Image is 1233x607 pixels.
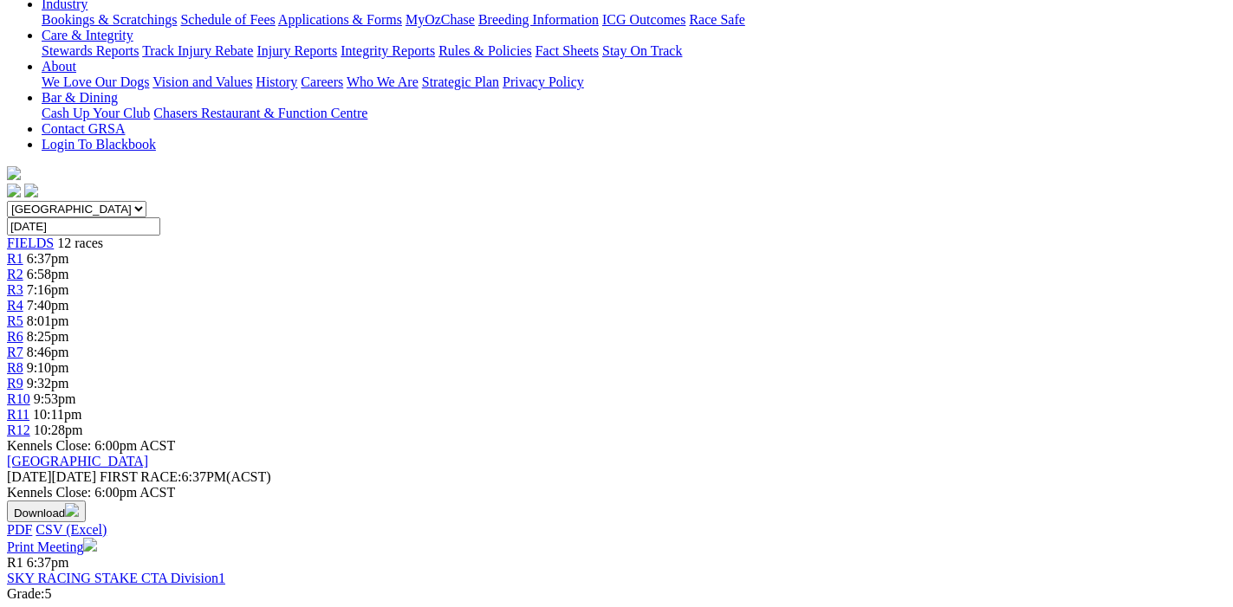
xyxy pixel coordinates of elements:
a: Track Injury Rebate [142,43,253,58]
a: Fact Sheets [535,43,599,58]
a: ICG Outcomes [602,12,685,27]
span: 6:37pm [27,251,69,266]
a: [GEOGRAPHIC_DATA] [7,454,148,468]
a: Print Meeting [7,539,97,554]
span: [DATE] [7,469,96,484]
span: [DATE] [7,469,52,484]
a: R7 [7,345,23,359]
img: twitter.svg [24,184,38,197]
img: printer.svg [83,538,97,552]
a: Contact GRSA [42,121,125,136]
div: About [42,74,1226,90]
a: Who We Are [347,74,419,89]
a: R9 [7,376,23,391]
a: Schedule of Fees [180,12,275,27]
span: 10:11pm [33,407,81,422]
img: download.svg [65,503,79,517]
a: Care & Integrity [42,28,133,42]
a: PDF [7,522,32,537]
span: Grade: [7,586,45,601]
div: Care & Integrity [42,43,1226,59]
a: R2 [7,267,23,281]
span: 6:37PM(ACST) [100,469,271,484]
a: Bar & Dining [42,90,118,105]
div: Kennels Close: 6:00pm ACST [7,485,1226,500]
a: Applications & Forms [278,12,402,27]
img: facebook.svg [7,184,21,197]
span: 7:16pm [27,282,69,297]
a: Login To Blackbook [42,137,156,152]
span: 12 races [57,236,103,250]
div: Industry [42,12,1226,28]
span: FIRST RACE: [100,469,181,484]
a: CSV (Excel) [36,522,107,537]
span: Kennels Close: 6:00pm ACST [7,438,175,453]
a: Privacy Policy [503,74,584,89]
a: Careers [301,74,343,89]
a: R11 [7,407,29,422]
a: R8 [7,360,23,375]
a: FIELDS [7,236,54,250]
a: SKY RACING STAKE CTA Division1 [7,571,225,585]
a: About [42,59,76,74]
span: 9:53pm [34,391,76,406]
a: Rules & Policies [438,43,532,58]
a: R1 [7,251,23,266]
span: 10:28pm [34,423,83,437]
div: 5 [7,586,1226,602]
span: 9:32pm [27,376,69,391]
a: Chasers Restaurant & Function Centre [153,106,367,120]
a: Vision and Values [153,74,252,89]
a: R6 [7,329,23,344]
button: Download [7,500,86,522]
span: 6:58pm [27,267,69,281]
span: R1 [7,555,23,570]
a: Strategic Plan [422,74,499,89]
span: 7:40pm [27,298,69,313]
a: Stewards Reports [42,43,139,58]
a: R3 [7,282,23,297]
span: 6:37pm [27,555,69,570]
span: 8:01pm [27,313,69,328]
div: Download [7,522,1226,538]
a: Integrity Reports [341,43,435,58]
span: 8:25pm [27,329,69,344]
img: logo-grsa-white.png [7,166,21,180]
div: Bar & Dining [42,106,1226,121]
a: Cash Up Your Club [42,106,150,120]
a: Injury Reports [256,43,337,58]
a: We Love Our Dogs [42,74,149,89]
input: Select date [7,217,160,236]
a: Bookings & Scratchings [42,12,177,27]
a: Stay On Track [602,43,682,58]
a: R10 [7,391,30,406]
a: R4 [7,298,23,313]
span: 8:46pm [27,345,69,359]
a: R12 [7,423,30,437]
a: Breeding Information [478,12,599,27]
a: R5 [7,313,23,328]
a: MyOzChase [406,12,475,27]
a: History [256,74,297,89]
span: 9:10pm [27,360,69,375]
a: Race Safe [689,12,744,27]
